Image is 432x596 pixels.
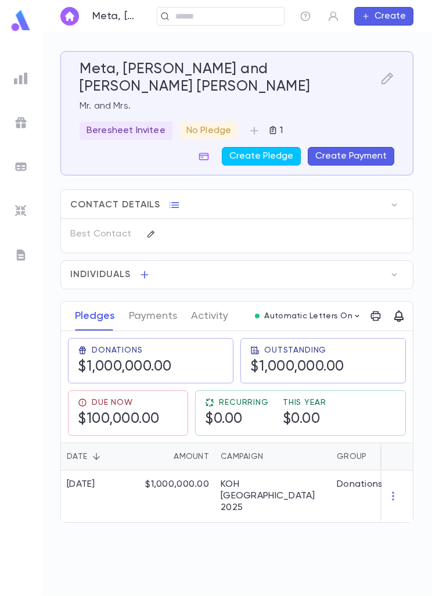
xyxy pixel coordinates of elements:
p: Mr. and Mrs. [80,100,394,112]
button: Payments [129,301,177,331]
div: Campaign [215,443,331,471]
div: [DATE] [67,479,95,490]
p: No Pledge [186,125,231,137]
button: Create Pledge [222,147,301,166]
p: Beresheet Invitee [87,125,165,137]
div: Date [61,443,139,471]
h5: $0.00 [205,411,243,428]
span: This Year [283,398,326,407]
button: Sort [87,447,106,466]
button: Sort [366,447,385,466]
span: Individuals [70,269,131,281]
button: 1 [264,121,287,140]
div: Group [331,443,418,471]
p: Best Contact [70,225,137,243]
span: Donations [92,346,143,355]
img: reports_grey.c525e4749d1bce6a11f5fe2a8de1b229.svg [14,71,28,85]
img: batches_grey.339ca447c9d9533ef1741baa751efc33.svg [14,160,28,174]
button: Create Payment [308,147,394,166]
button: Create [354,7,413,26]
div: Date [67,443,87,471]
h5: Meta, [PERSON_NAME] and [PERSON_NAME] [PERSON_NAME] [80,61,376,96]
img: home_white.a664292cf8c1dea59945f0da9f25487c.svg [63,12,77,21]
button: Sort [263,447,282,466]
span: Recurring [219,398,269,407]
div: KOH Brazil 2025 [221,479,325,514]
img: campaigns_grey.99e729a5f7ee94e3726e6486bddda8f1.svg [14,116,28,130]
p: 1 [278,125,283,137]
button: Activity [191,301,228,331]
button: Automatic Letters On [250,308,366,324]
div: Donations [337,479,383,490]
div: Group [337,443,366,471]
div: Amount [139,443,215,471]
div: Amount [174,443,209,471]
h5: $100,000.00 [78,411,160,428]
h5: $1,000,000.00 [78,358,172,376]
img: imports_grey.530a8a0e642e233f2baf0ef88e8c9fcb.svg [14,204,28,218]
div: Campaign [221,443,263,471]
div: No Pledge [179,121,238,140]
img: logo [9,9,33,32]
h5: $0.00 [283,411,321,428]
span: Contact Details [70,199,160,211]
div: Beresheet Invitee [80,121,172,140]
button: Pledges [75,301,115,331]
div: $1,000,000.00 [139,471,215,522]
h5: $1,000,000.00 [250,358,344,376]
img: letters_grey.7941b92b52307dd3b8a917253454ce1c.svg [14,248,28,262]
span: Due Now [92,398,133,407]
button: Sort [155,447,174,466]
p: Meta, [PERSON_NAME] and [PERSON_NAME] [PERSON_NAME] [92,10,136,23]
p: Automatic Letters On [264,311,352,321]
span: Outstanding [264,346,326,355]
